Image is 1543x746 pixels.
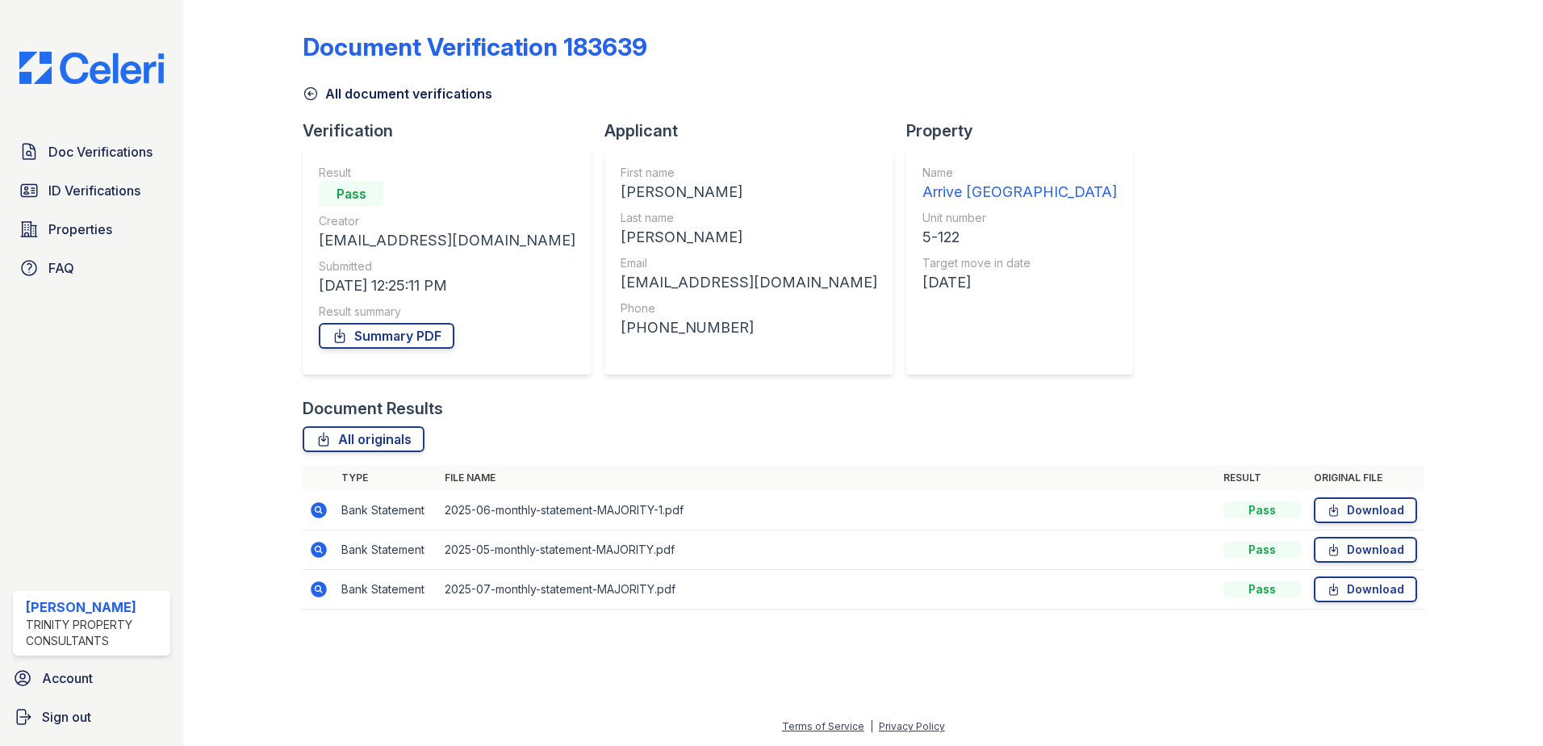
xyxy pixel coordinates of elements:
div: Trinity Property Consultants [26,617,164,649]
div: Creator [319,213,575,229]
td: 2025-06-monthly-statement-MAJORITY-1.pdf [438,491,1217,530]
span: Sign out [42,707,91,727]
td: 2025-07-monthly-statement-MAJORITY.pdf [438,570,1217,610]
a: Download [1314,497,1417,523]
td: Bank Statement [335,530,438,570]
div: [DATE] 12:25:11 PM [319,275,575,297]
span: Account [42,668,93,688]
div: Arrive [GEOGRAPHIC_DATA] [922,181,1117,203]
div: [EMAIL_ADDRESS][DOMAIN_NAME] [621,271,877,294]
div: Unit number [922,210,1117,226]
th: File name [438,465,1217,491]
a: ID Verifications [13,174,170,207]
a: Download [1314,576,1417,602]
div: 5-122 [922,226,1117,249]
div: Document Results [303,397,443,420]
div: [PERSON_NAME] [26,597,164,617]
div: [EMAIL_ADDRESS][DOMAIN_NAME] [319,229,575,252]
div: Submitted [319,258,575,275]
a: Properties [13,213,170,245]
a: Account [6,662,177,694]
th: Type [335,465,438,491]
img: CE_Logo_Blue-a8612792a0a2168367f1c8372b55b34899dd931a85d93a1a3d3e32e68fde9ad4.png [6,52,177,84]
div: First name [621,165,877,181]
div: Name [922,165,1117,181]
div: Email [621,255,877,271]
div: Pass [1223,502,1301,518]
div: Pass [1223,542,1301,558]
a: Sign out [6,701,177,733]
div: Result [319,165,575,181]
a: Download [1314,537,1417,563]
div: | [870,720,873,732]
a: All document verifications [303,84,492,103]
div: [PERSON_NAME] [621,226,877,249]
div: Applicant [604,119,906,142]
div: Property [906,119,1146,142]
a: FAQ [13,252,170,284]
span: ID Verifications [48,181,140,200]
td: Bank Statement [335,570,438,610]
span: Doc Verifications [48,142,153,161]
a: Privacy Policy [879,720,945,732]
td: Bank Statement [335,491,438,530]
div: Phone [621,300,877,316]
div: [PERSON_NAME] [621,181,877,203]
div: Target move in date [922,255,1117,271]
th: Original file [1307,465,1424,491]
div: Verification [303,119,604,142]
div: Last name [621,210,877,226]
a: Doc Verifications [13,136,170,168]
th: Result [1217,465,1307,491]
div: Document Verification 183639 [303,32,647,61]
a: Terms of Service [782,720,864,732]
div: Pass [1223,581,1301,597]
div: Result summary [319,304,575,320]
div: [PHONE_NUMBER] [621,316,877,339]
td: 2025-05-monthly-statement-MAJORITY.pdf [438,530,1217,570]
a: Summary PDF [319,323,454,349]
div: Pass [319,181,383,207]
a: All originals [303,426,424,452]
span: FAQ [48,258,74,278]
span: Properties [48,220,112,239]
div: [DATE] [922,271,1117,294]
a: Name Arrive [GEOGRAPHIC_DATA] [922,165,1117,203]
